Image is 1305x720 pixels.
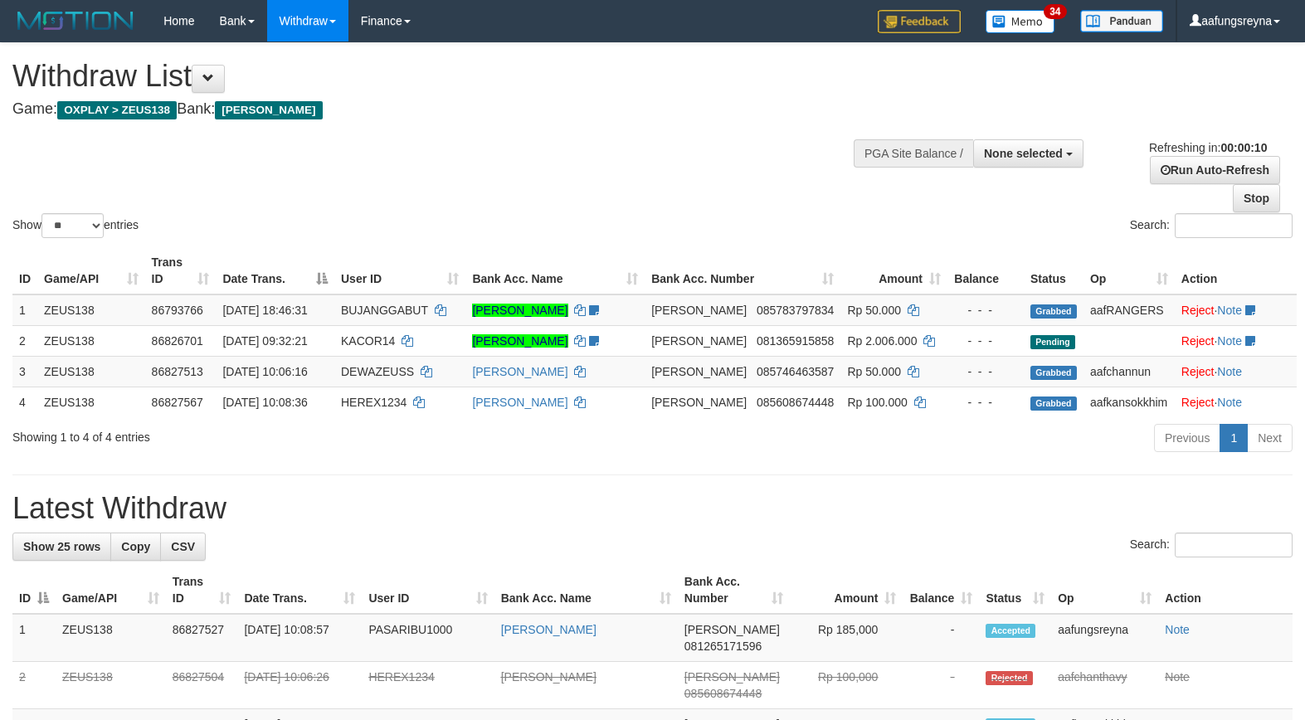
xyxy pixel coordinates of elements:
td: ZEUS138 [37,294,145,326]
td: PASARIBU1000 [362,614,494,662]
div: - - - [954,302,1017,319]
span: Copy 085783797834 to clipboard [757,304,834,317]
td: [DATE] 10:06:26 [237,662,362,709]
a: [PERSON_NAME] [472,396,567,409]
a: [PERSON_NAME] [472,304,567,317]
span: Show 25 rows [23,540,100,553]
th: Game/API: activate to sort column ascending [56,567,166,614]
td: · [1175,294,1297,326]
th: Date Trans.: activate to sort column ascending [237,567,362,614]
a: Note [1217,365,1242,378]
span: [DATE] 10:08:36 [222,396,307,409]
span: Copy 085746463587 to clipboard [757,365,834,378]
td: 1 [12,614,56,662]
label: Show entries [12,213,139,238]
span: [DATE] 09:32:21 [222,334,307,348]
span: Pending [1030,335,1075,349]
span: Grabbed [1030,366,1077,380]
span: DEWAZEUSS [341,365,414,378]
label: Search: [1130,213,1293,238]
span: [DATE] 10:06:16 [222,365,307,378]
td: 2 [12,662,56,709]
span: Grabbed [1030,304,1077,319]
th: User ID: activate to sort column ascending [362,567,494,614]
td: aafchanthavy [1051,662,1158,709]
img: Feedback.jpg [878,10,961,33]
span: 86827567 [152,396,203,409]
a: [PERSON_NAME] [501,623,597,636]
a: Previous [1154,424,1220,452]
span: HEREX1234 [341,396,407,409]
span: 86827513 [152,365,203,378]
select: Showentries [41,213,104,238]
td: · [1175,325,1297,356]
span: [PERSON_NAME] [651,334,747,348]
a: Next [1247,424,1293,452]
span: [PERSON_NAME] [651,365,747,378]
a: [PERSON_NAME] [501,670,597,684]
span: [PERSON_NAME] [651,396,747,409]
span: Copy 085608674448 to clipboard [684,687,762,700]
h1: Latest Withdraw [12,492,1293,525]
th: Amount: activate to sort column ascending [840,247,947,294]
h4: Game: Bank: [12,101,854,118]
th: Bank Acc. Number: activate to sort column ascending [645,247,840,294]
th: ID [12,247,37,294]
th: Action [1158,567,1293,614]
span: Copy 081265171596 to clipboard [684,640,762,653]
label: Search: [1130,533,1293,557]
img: Button%20Memo.svg [986,10,1055,33]
div: Showing 1 to 4 of 4 entries [12,422,531,445]
td: aafungsreyna [1051,614,1158,662]
span: Rp 100.000 [847,396,907,409]
th: ID: activate to sort column descending [12,567,56,614]
td: ZEUS138 [37,387,145,417]
td: 2 [12,325,37,356]
button: None selected [973,139,1083,168]
input: Search: [1175,533,1293,557]
th: Bank Acc. Name: activate to sort column ascending [494,567,678,614]
td: aafchannun [1083,356,1175,387]
span: Refreshing in: [1149,141,1267,154]
th: Trans ID: activate to sort column ascending [145,247,217,294]
td: - [903,614,979,662]
td: · [1175,356,1297,387]
a: [PERSON_NAME] [472,334,567,348]
td: 4 [12,387,37,417]
td: ZEUS138 [37,325,145,356]
td: · [1175,387,1297,417]
span: 86793766 [152,304,203,317]
th: Bank Acc. Number: activate to sort column ascending [678,567,790,614]
span: Copy 085608674448 to clipboard [757,396,834,409]
a: Reject [1181,396,1215,409]
td: 1 [12,294,37,326]
span: Rejected [986,671,1032,685]
th: User ID: activate to sort column ascending [334,247,465,294]
th: Balance [947,247,1024,294]
td: ZEUS138 [37,356,145,387]
th: Game/API: activate to sort column ascending [37,247,145,294]
span: [PERSON_NAME] [684,623,780,636]
strong: 00:00:10 [1220,141,1267,154]
div: PGA Site Balance / [854,139,973,168]
td: HEREX1234 [362,662,494,709]
span: Copy [121,540,150,553]
span: Rp 50.000 [847,365,901,378]
span: CSV [171,540,195,553]
th: Action [1175,247,1297,294]
a: Note [1217,304,1242,317]
a: 1 [1220,424,1248,452]
h1: Withdraw List [12,60,854,93]
a: Reject [1181,365,1215,378]
th: Op: activate to sort column ascending [1083,247,1175,294]
td: Rp 185,000 [790,614,903,662]
td: [DATE] 10:08:57 [237,614,362,662]
a: Stop [1233,184,1280,212]
th: Op: activate to sort column ascending [1051,567,1158,614]
span: Accepted [986,624,1035,638]
a: Reject [1181,334,1215,348]
th: Date Trans.: activate to sort column descending [216,247,334,294]
span: None selected [984,147,1063,160]
td: aafkansokkhim [1083,387,1175,417]
td: ZEUS138 [56,614,166,662]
